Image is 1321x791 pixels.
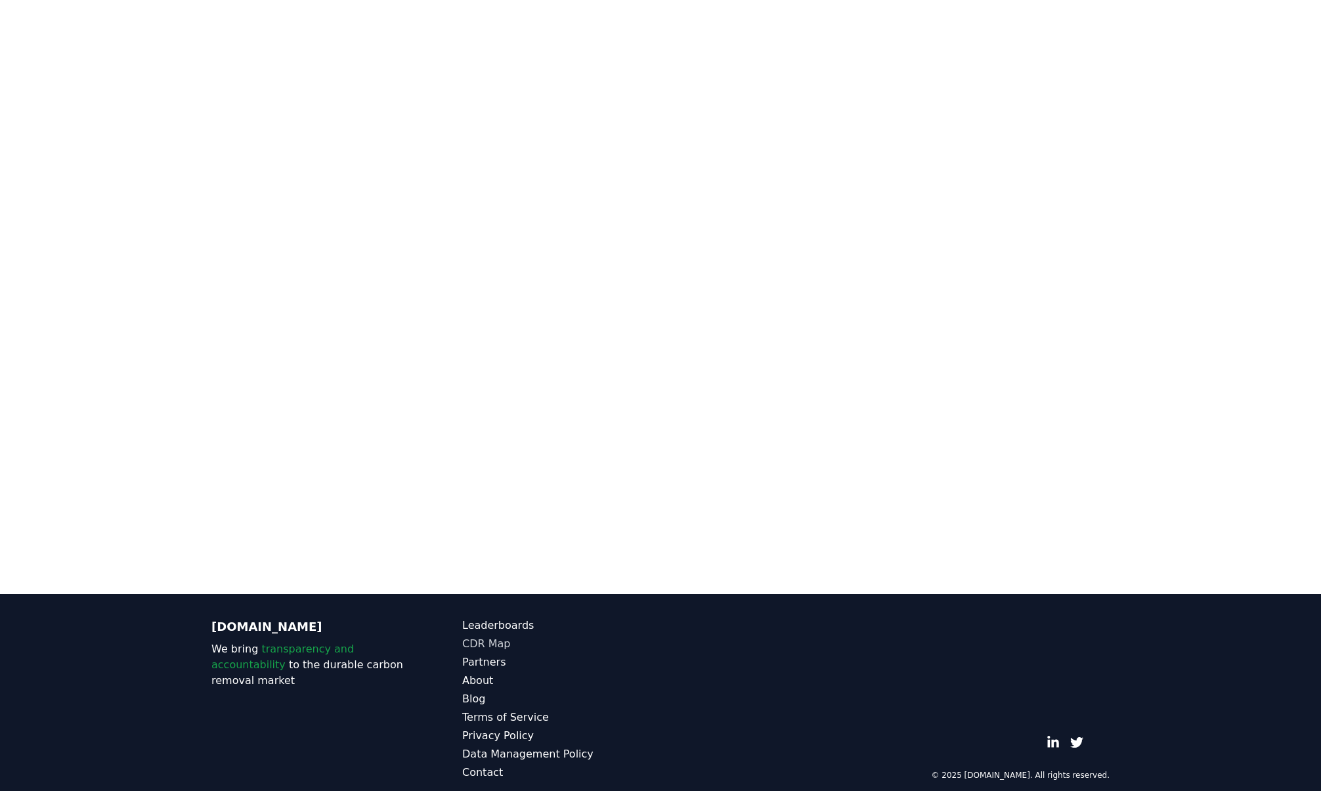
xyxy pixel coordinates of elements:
[931,770,1110,780] p: © 2025 [DOMAIN_NAME]. All rights reserved.
[462,765,660,780] a: Contact
[462,618,660,633] a: Leaderboards
[462,673,660,689] a: About
[211,618,410,636] p: [DOMAIN_NAME]
[462,654,660,670] a: Partners
[462,691,660,707] a: Blog
[462,746,660,762] a: Data Management Policy
[462,636,660,652] a: CDR Map
[211,643,354,671] span: transparency and accountability
[1070,736,1083,749] a: Twitter
[211,641,410,689] p: We bring to the durable carbon removal market
[462,728,660,744] a: Privacy Policy
[462,710,660,725] a: Terms of Service
[1047,736,1060,749] a: LinkedIn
